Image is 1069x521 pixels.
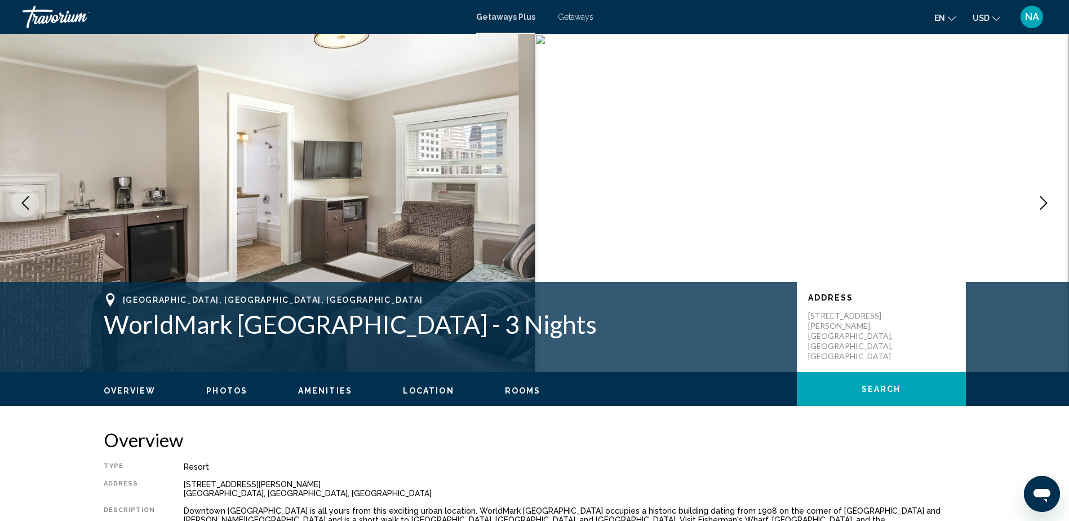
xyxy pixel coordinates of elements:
span: Photos [206,386,247,395]
div: [STREET_ADDRESS][PERSON_NAME] [GEOGRAPHIC_DATA], [GEOGRAPHIC_DATA], [GEOGRAPHIC_DATA] [184,480,966,498]
div: Resort [184,462,966,471]
span: en [934,14,945,23]
span: Amenities [298,386,352,395]
button: Next image [1030,189,1058,217]
span: Overview [104,386,156,395]
button: User Menu [1017,5,1046,29]
span: [GEOGRAPHIC_DATA], [GEOGRAPHIC_DATA], [GEOGRAPHIC_DATA] [123,295,423,304]
h2: Overview [104,429,966,451]
div: Address [104,480,156,498]
button: Location [403,386,454,396]
p: Address [808,293,955,302]
button: Overview [104,386,156,396]
span: Rooms [505,386,541,395]
button: Photos [206,386,247,396]
button: Change currency [973,10,1000,26]
iframe: Button to launch messaging window [1024,476,1060,512]
span: USD [973,14,990,23]
a: Travorium [23,6,465,28]
a: Getaways Plus [476,12,535,21]
div: Type [104,462,156,471]
p: [STREET_ADDRESS][PERSON_NAME] [GEOGRAPHIC_DATA], [GEOGRAPHIC_DATA], [GEOGRAPHIC_DATA] [808,311,898,361]
button: Amenities [298,386,352,396]
span: Location [403,386,454,395]
button: Previous image [11,189,39,217]
span: NA [1025,11,1039,23]
button: Change language [934,10,956,26]
span: Search [862,385,901,394]
button: Search [797,372,966,406]
button: Rooms [505,386,541,396]
h1: WorldMark [GEOGRAPHIC_DATA] - 3 Nights [104,310,786,339]
a: Getaways [558,12,593,21]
